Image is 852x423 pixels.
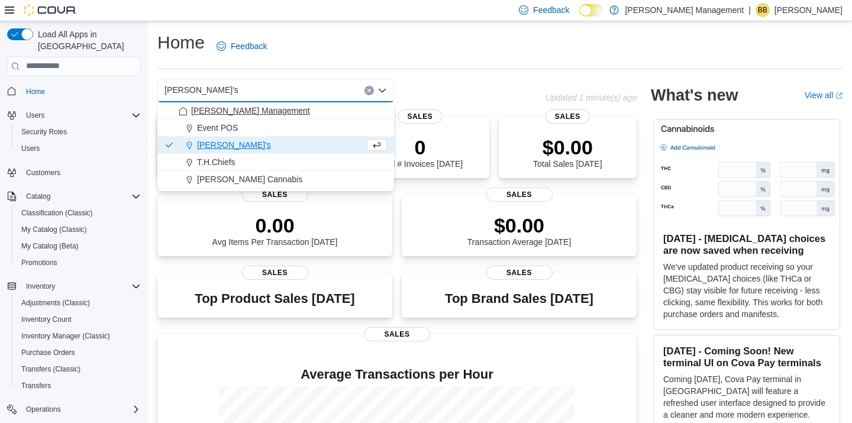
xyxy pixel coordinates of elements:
[17,125,72,139] a: Security Roles
[197,173,302,185] span: [PERSON_NAME] Cannabis
[26,192,50,201] span: Catalog
[756,3,770,17] div: Brandon Boushie
[17,362,85,376] a: Transfers (Classic)
[157,171,394,188] button: [PERSON_NAME] Cannabis
[26,168,60,177] span: Customers
[157,137,394,154] button: [PERSON_NAME]'s
[17,329,115,343] a: Inventory Manager (Classic)
[231,40,267,52] span: Feedback
[12,361,146,377] button: Transfers (Classic)
[12,140,146,157] button: Users
[533,4,569,16] span: Feedback
[21,189,141,204] span: Catalog
[21,364,80,374] span: Transfers (Classic)
[2,164,146,181] button: Customers
[17,206,98,220] a: Classification (Classic)
[197,122,238,134] span: Event POS
[2,278,146,295] button: Inventory
[21,348,75,357] span: Purchase Orders
[21,402,66,416] button: Operations
[12,254,146,271] button: Promotions
[17,379,141,393] span: Transfers
[377,135,463,159] p: 0
[663,373,830,421] p: Coming [DATE], Cova Pay terminal in [GEOGRAPHIC_DATA] will feature a refreshed user interface des...
[17,345,141,360] span: Purchase Orders
[21,402,141,416] span: Operations
[191,105,310,117] span: [PERSON_NAME] Management
[12,344,146,361] button: Purchase Orders
[21,279,141,293] span: Inventory
[21,315,72,324] span: Inventory Count
[157,154,394,171] button: T.H.Chiefs
[164,83,238,97] span: [PERSON_NAME]'s
[2,188,146,205] button: Catalog
[242,188,308,202] span: Sales
[12,295,146,311] button: Adjustments (Classic)
[167,367,627,382] h4: Average Transactions per Hour
[26,111,44,120] span: Users
[17,312,76,327] a: Inventory Count
[12,238,146,254] button: My Catalog (Beta)
[486,266,553,280] span: Sales
[26,87,45,96] span: Home
[17,141,44,156] a: Users
[21,165,141,180] span: Customers
[12,124,146,140] button: Security Roles
[157,102,394,188] div: Choose from the following options
[26,405,61,414] span: Operations
[12,377,146,394] button: Transfers
[21,189,55,204] button: Catalog
[364,86,374,95] button: Clear input
[21,298,90,308] span: Adjustments (Classic)
[197,156,235,168] span: T.H.Chiefs
[21,84,141,99] span: Home
[12,221,146,238] button: My Catalog (Classic)
[21,166,65,180] a: Customers
[663,345,830,369] h3: [DATE] - Coming Soon! New terminal UI on Cova Pay terminals
[2,83,146,100] button: Home
[625,3,744,17] p: [PERSON_NAME] Management
[17,345,80,360] a: Purchase Orders
[835,92,843,99] svg: External link
[2,401,146,418] button: Operations
[21,208,93,218] span: Classification (Classic)
[377,135,463,169] div: Total # Invoices [DATE]
[17,362,141,376] span: Transfers (Classic)
[17,256,62,270] a: Promotions
[467,214,572,247] div: Transaction Average [DATE]
[17,222,141,237] span: My Catalog (Classic)
[24,4,77,16] img: Cova
[663,261,830,320] p: We've updated product receiving so your [MEDICAL_DATA] choices (like THCa or CBG) stay visible fo...
[21,127,67,137] span: Security Roles
[195,292,354,306] h3: Top Product Sales [DATE]
[12,205,146,221] button: Classification (Classic)
[157,120,394,137] button: Event POS
[533,135,602,169] div: Total Sales [DATE]
[157,102,394,120] button: [PERSON_NAME] Management
[33,28,141,52] span: Load All Apps in [GEOGRAPHIC_DATA]
[546,93,637,102] p: Updated 1 minute(s) ago
[21,108,49,122] button: Users
[212,34,272,58] a: Feedback
[12,328,146,344] button: Inventory Manager (Classic)
[774,3,843,17] p: [PERSON_NAME]
[242,266,308,280] span: Sales
[17,239,83,253] a: My Catalog (Beta)
[2,107,146,124] button: Users
[21,279,60,293] button: Inventory
[805,91,843,100] a: View allExternal link
[17,312,141,327] span: Inventory Count
[17,296,141,310] span: Adjustments (Classic)
[26,282,55,291] span: Inventory
[17,125,141,139] span: Security Roles
[12,311,146,328] button: Inventory Count
[212,214,338,247] div: Avg Items Per Transaction [DATE]
[651,86,738,105] h2: What's new
[663,233,830,256] h3: [DATE] - [MEDICAL_DATA] choices are now saved when receiving
[21,108,141,122] span: Users
[21,241,79,251] span: My Catalog (Beta)
[21,258,57,267] span: Promotions
[21,85,50,99] a: Home
[758,3,767,17] span: BB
